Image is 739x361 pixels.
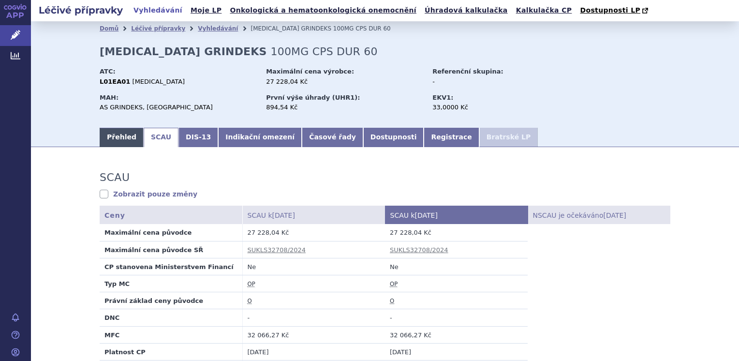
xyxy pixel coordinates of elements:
strong: MAH: [100,94,118,101]
div: - [432,77,541,86]
td: [DATE] [385,343,528,360]
a: Úhradová kalkulačka [422,4,511,17]
div: AS GRINDEKS, [GEOGRAPHIC_DATA] [100,103,257,112]
span: Dostupnosti LP [580,6,640,14]
span: 100MG CPS DUR 60 [333,25,391,32]
a: Léčivé přípravky [131,25,185,32]
strong: CP stanovena Ministerstvem Financí [104,263,234,271]
td: 27 228,04 Kč [242,224,385,241]
a: DIS-13 [178,128,218,147]
td: Ne [242,258,385,275]
strong: Právní základ ceny původce [104,297,203,304]
strong: ATC: [100,68,116,75]
strong: EKV1: [432,94,453,101]
strong: MFC [104,331,119,339]
abbr: regulace obchodní přirážky, výrobní cena nepodléhá regulaci podle cenového předpisu MZ ČR [390,281,398,288]
td: 32 066,27 Kč [385,326,528,343]
abbr: ohlášená cena původce [248,298,252,305]
span: [DATE] [272,211,295,219]
td: - [242,309,385,326]
span: [MEDICAL_DATA] [133,78,185,85]
strong: Referenční skupina: [432,68,503,75]
td: 27 228,04 Kč [385,224,528,241]
span: 100MG CPS DUR 60 [270,45,377,58]
strong: [MEDICAL_DATA] GRINDEKS [100,45,267,58]
a: Domů [100,25,118,32]
strong: Typ MC [104,280,130,287]
a: SUKLS32708/2024 [248,246,306,254]
a: Onkologická a hematoonkologická onemocnění [227,4,419,17]
strong: L01EA01 [100,78,130,85]
a: Zobrazit pouze změny [100,189,197,199]
div: 894,54 Kč [266,103,423,112]
td: - [385,309,528,326]
strong: Platnost CP [104,348,146,356]
a: Dostupnosti LP [577,4,653,17]
strong: Maximální cena původce [104,229,192,236]
td: 32 066,27 Kč [242,326,385,343]
a: Časové řady [302,128,363,147]
a: Moje LP [188,4,224,17]
td: [DATE] [242,343,385,360]
a: Kalkulačka CP [513,4,575,17]
a: Vyhledávání [131,4,185,17]
th: Ceny [100,206,242,225]
div: 33,0000 Kč [432,103,541,112]
a: Dostupnosti [363,128,424,147]
a: SUKLS32708/2024 [390,246,448,254]
abbr: regulace obchodní přirážky, výrobní cena nepodléhá regulaci podle cenového předpisu MZ ČR [248,281,255,288]
a: Indikační omezení [218,128,302,147]
td: Ne [385,258,528,275]
a: Přehled [100,128,144,147]
a: SCAU [144,128,178,147]
a: Vyhledávání [198,25,238,32]
th: NSCAU je očekáváno [528,206,670,225]
strong: DNC [104,314,119,321]
span: [DATE] [415,211,438,219]
strong: První výše úhrady (UHR1): [266,94,360,101]
abbr: ohlášená cena původce [390,298,394,305]
h2: Léčivé přípravky [31,3,131,17]
strong: Maximální cena výrobce: [266,68,354,75]
th: SCAU k [242,206,385,225]
div: 27 228,04 Kč [266,77,423,86]
strong: Maximální cena původce SŘ [104,246,203,254]
span: [MEDICAL_DATA] GRINDEKS [251,25,331,32]
span: [DATE] [603,211,626,219]
a: Registrace [424,128,479,147]
h3: SCAU [100,171,130,184]
th: SCAU k [385,206,528,225]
